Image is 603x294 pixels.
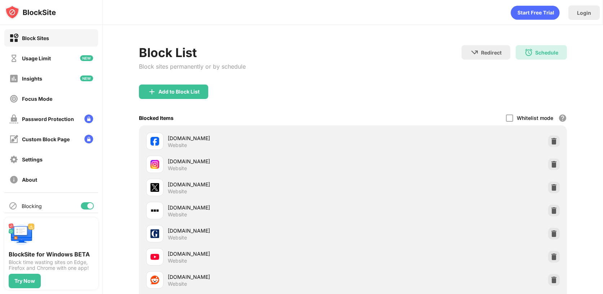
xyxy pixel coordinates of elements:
img: about-off.svg [9,175,18,184]
div: [DOMAIN_NAME] [168,157,353,165]
div: Settings [22,156,43,163]
div: Block sites permanently or by schedule [139,63,246,70]
div: Website [168,142,187,148]
img: new-icon.svg [80,75,93,81]
img: favicons [150,183,159,192]
img: push-desktop.svg [9,222,35,248]
img: block-on.svg [9,34,18,43]
div: Website [168,211,187,218]
div: Website [168,281,187,287]
img: lock-menu.svg [84,114,93,123]
div: Block Sites [22,35,49,41]
img: favicons [150,276,159,284]
div: Custom Block Page [22,136,70,142]
div: Password Protection [22,116,74,122]
div: Block List [139,45,246,60]
div: Website [168,258,187,264]
img: customize-block-page-off.svg [9,135,18,144]
div: Focus Mode [22,96,52,102]
div: [DOMAIN_NAME] [168,204,353,211]
div: Usage Limit [22,55,51,61]
div: Whitelist mode [517,115,553,121]
img: favicons [150,160,159,169]
div: Redirect [481,49,502,56]
div: [DOMAIN_NAME] [168,227,353,234]
div: Add to Block List [158,89,200,95]
img: favicons [150,206,159,215]
div: About [22,177,37,183]
div: [DOMAIN_NAME] [168,134,353,142]
img: settings-off.svg [9,155,18,164]
div: animation [511,5,560,20]
div: Login [577,10,591,16]
img: lock-menu.svg [84,135,93,143]
img: new-icon.svg [80,55,93,61]
img: time-usage-off.svg [9,54,18,63]
div: Website [168,234,187,241]
img: favicons [150,252,159,261]
div: Block time wasting sites on Edge, Firefox and Chrome with one app! [9,259,94,271]
img: blocking-icon.svg [9,202,17,210]
div: Try Now [14,278,35,284]
div: [DOMAIN_NAME] [168,181,353,188]
div: Insights [22,75,42,82]
img: insights-off.svg [9,74,18,83]
div: Blocked Items [139,115,174,121]
img: logo-blocksite.svg [5,5,56,20]
div: [DOMAIN_NAME] [168,250,353,258]
div: Blocking [22,203,42,209]
div: [DOMAIN_NAME] [168,273,353,281]
div: Schedule [535,49,558,56]
img: favicons [150,137,159,146]
div: BlockSite for Windows BETA [9,251,94,258]
img: favicons [150,229,159,238]
img: password-protection-off.svg [9,114,18,124]
div: Website [168,165,187,172]
div: Website [168,188,187,195]
img: focus-off.svg [9,94,18,103]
